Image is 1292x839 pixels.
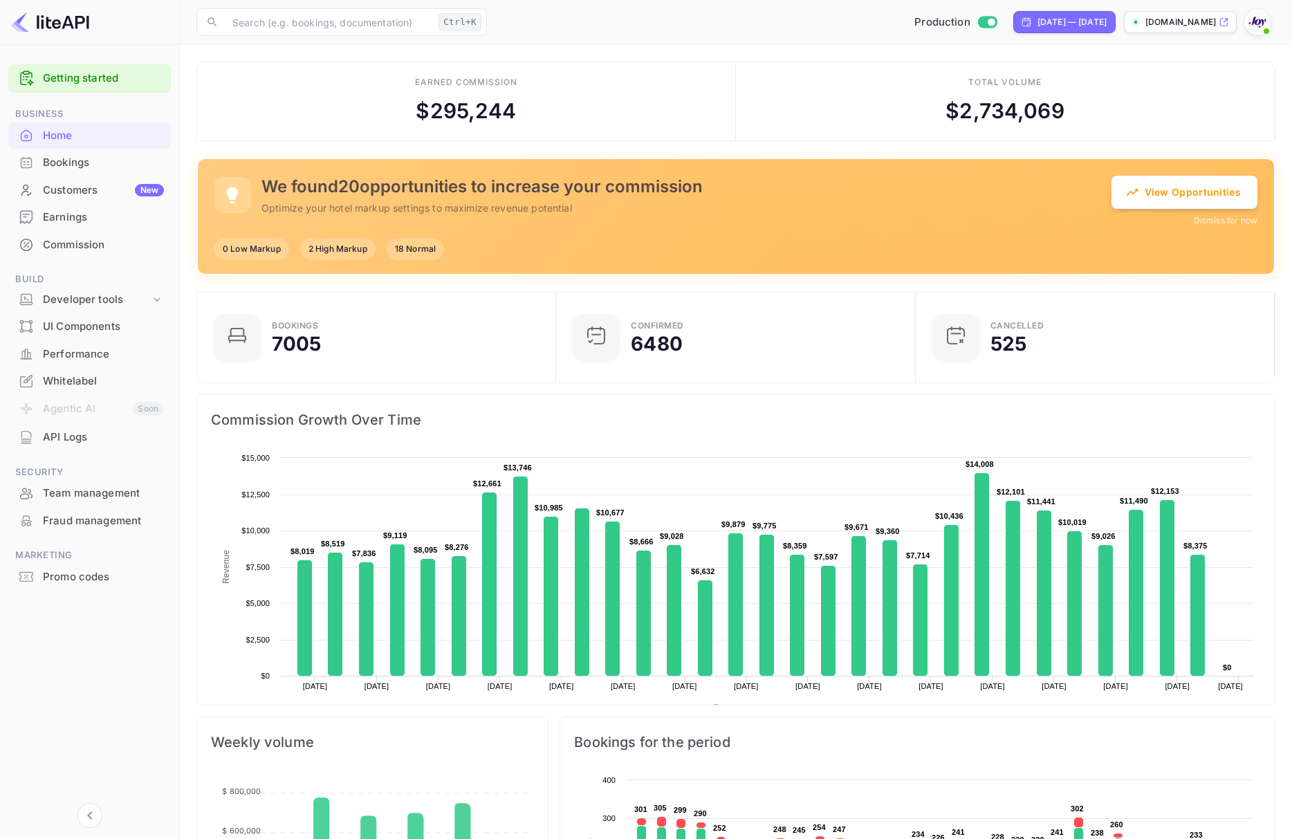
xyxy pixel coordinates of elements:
[8,122,171,149] div: Home
[1120,497,1148,505] text: $11,490
[773,825,786,833] text: 248
[603,814,616,822] text: 300
[8,107,171,122] span: Business
[43,347,164,362] div: Performance
[8,564,171,589] a: Promo codes
[246,563,270,571] text: $7,500
[1151,487,1179,495] text: $12,153
[364,682,389,690] text: [DATE]
[734,682,759,690] text: [DATE]
[631,322,684,330] div: Confirmed
[241,490,270,499] text: $12,500
[8,313,171,339] a: UI Components
[753,522,777,530] text: $9,775
[241,454,270,462] text: $15,000
[909,15,1002,30] div: Switch to Sandbox mode
[660,532,684,540] text: $9,028
[11,11,89,33] img: LiteAPI logo
[1145,16,1216,28] p: [DOMAIN_NAME]
[725,704,760,714] text: Revenue
[221,550,231,584] text: Revenue
[214,243,289,255] span: 0 Low Markup
[1165,682,1190,690] text: [DATE]
[793,826,806,834] text: 245
[43,319,164,335] div: UI Components
[990,334,1026,353] div: 525
[1110,820,1123,829] text: 260
[488,682,513,690] text: [DATE]
[8,368,171,395] div: Whitelabel
[691,567,715,575] text: $6,632
[674,806,687,814] text: 299
[416,95,516,127] div: $ 295,244
[415,76,517,89] div: Earned commission
[721,520,746,528] text: $9,879
[8,341,171,367] a: Performance
[8,177,171,204] div: CustomersNew
[906,551,930,560] text: $7,714
[8,480,171,506] a: Team management
[1111,176,1257,209] button: View Opportunities
[1246,11,1268,33] img: With Joy
[439,13,481,31] div: Ctrl+K
[634,805,647,813] text: 301
[1042,682,1067,690] text: [DATE]
[8,424,171,450] a: API Logs
[211,731,534,753] span: Weekly volume
[8,272,171,287] span: Build
[1037,16,1107,28] div: [DATE] — [DATE]
[1091,532,1116,540] text: $9,026
[713,824,726,832] text: 252
[8,564,171,591] div: Promo codes
[857,682,882,690] text: [DATE]
[300,243,376,255] span: 2 High Markup
[43,210,164,225] div: Earnings
[549,682,574,690] text: [DATE]
[654,804,667,812] text: 305
[241,526,270,535] text: $10,000
[968,76,1042,89] div: Total volume
[1183,542,1208,550] text: $8,375
[980,682,1005,690] text: [DATE]
[43,292,150,308] div: Developer tools
[224,8,433,36] input: Search (e.g. bookings, documentation)
[261,201,703,215] p: Optimize your hotel markup settings to maximize revenue potential
[8,177,171,203] a: CustomersNew
[1103,682,1128,690] text: [DATE]
[876,527,900,535] text: $9,360
[629,537,654,546] text: $8,666
[8,465,171,480] span: Security
[596,508,625,517] text: $10,677
[43,155,164,171] div: Bookings
[8,480,171,507] div: Team management
[290,547,315,555] text: $8,019
[1091,829,1104,837] text: 238
[272,334,322,353] div: 7005
[1223,663,1232,672] text: $0
[414,546,438,554] text: $8,095
[935,512,963,520] text: $10,436
[426,682,451,690] text: [DATE]
[246,599,270,607] text: $5,000
[261,672,270,680] text: $0
[1194,214,1257,227] button: Dismiss for now
[8,232,171,259] div: Commission
[8,288,171,312] div: Developer tools
[813,823,827,831] text: 254
[694,809,707,818] text: 290
[211,409,1261,431] span: Commission Growth Over Time
[1051,828,1064,836] text: 241
[914,15,970,30] span: Production
[445,543,469,551] text: $8,276
[8,122,171,148] a: Home
[43,128,164,144] div: Home
[833,825,846,833] text: 247
[43,513,164,529] div: Fraud management
[952,828,965,836] text: 241
[272,322,318,330] div: Bookings
[8,64,171,93] div: Getting started
[1071,804,1084,813] text: 302
[814,553,838,561] text: $7,597
[135,184,164,196] div: New
[8,508,171,535] div: Fraud management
